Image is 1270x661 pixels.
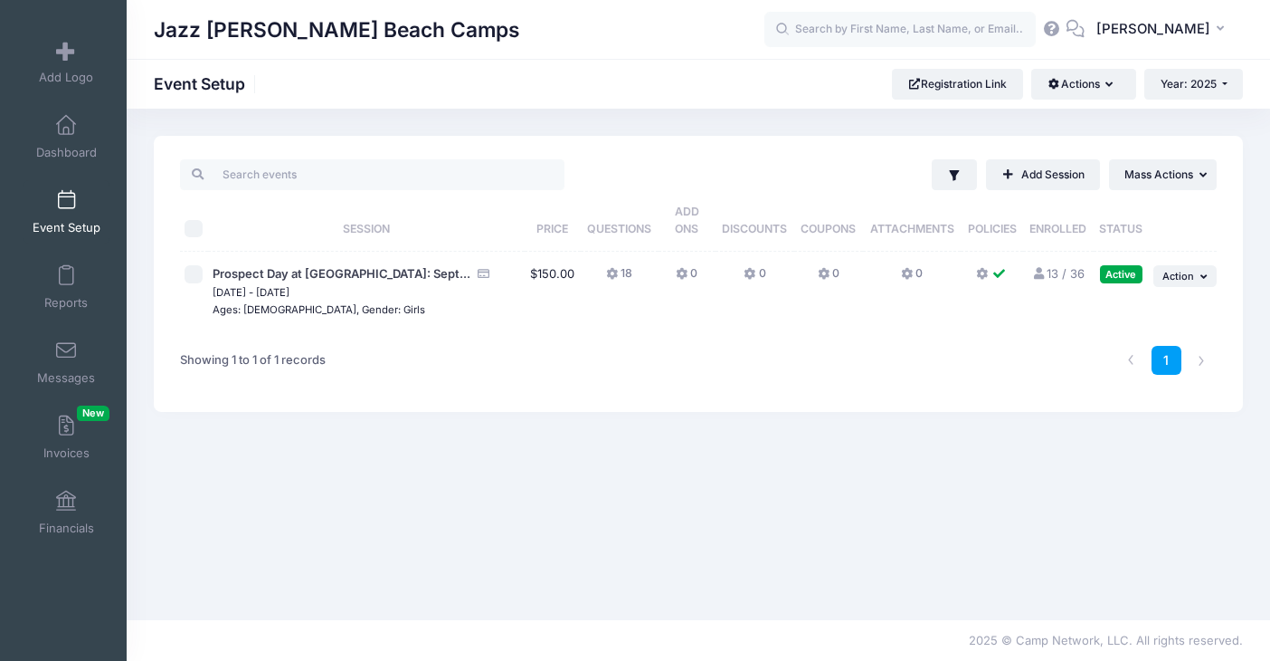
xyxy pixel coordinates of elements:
[764,12,1036,48] input: Search by First Name, Last Name, or Email...
[969,633,1243,647] span: 2025 © Camp Network, LLC. All rights reserved.
[1144,69,1243,100] button: Year: 2025
[213,286,289,299] small: [DATE] - [DATE]
[818,265,839,292] button: 0
[154,9,520,51] h1: Jazz [PERSON_NAME] Beach Camps
[33,220,100,235] span: Event Setup
[24,481,109,544] a: Financials
[24,30,109,93] a: Add Logo
[1031,69,1135,100] button: Actions
[24,105,109,168] a: Dashboard
[24,330,109,394] a: Messages
[676,265,697,292] button: 0
[659,190,716,252] th: Add Ons
[606,265,632,292] button: 18
[587,222,651,235] span: Questions
[1096,19,1210,39] span: [PERSON_NAME]
[892,69,1023,100] a: Registration Link
[180,159,564,190] input: Search events
[1094,190,1149,252] th: Status
[1100,265,1142,283] div: Active
[24,255,109,319] a: Reports
[525,252,581,332] td: $150.00
[44,295,88,311] span: Reports
[794,190,863,252] th: Coupons
[801,222,856,235] span: Coupons
[39,70,93,85] span: Add Logo
[525,190,581,252] th: Price
[863,190,962,252] th: Attachments
[1161,77,1217,91] span: Year: 2025
[77,406,109,421] span: New
[716,190,794,252] th: Discounts
[870,222,954,235] span: Attachments
[213,303,425,316] small: Ages: [DEMOGRAPHIC_DATA], Gender: Girls
[36,145,97,160] span: Dashboard
[968,222,1017,235] span: Policies
[1032,266,1085,281] a: 13 / 36
[1109,159,1217,190] button: Mass Actions
[37,370,95,386] span: Messages
[1152,346,1181,376] a: 1
[1162,270,1194,283] span: Action
[39,521,94,536] span: Financials
[477,268,491,280] i: Accepting Credit Card Payments
[213,266,470,281] span: Prospect Day at [GEOGRAPHIC_DATA]: Sept...
[986,159,1100,190] a: Add Session
[1085,9,1243,51] button: [PERSON_NAME]
[24,406,109,469] a: InvoicesNew
[208,190,524,252] th: Session
[43,445,90,461] span: Invoices
[901,265,923,292] button: 0
[675,205,699,235] span: Add Ons
[961,190,1022,252] th: Policies
[180,340,326,381] div: Showing 1 to 1 of 1 records
[24,180,109,244] a: Event Setup
[744,265,765,292] button: 0
[581,190,659,252] th: Questions
[154,74,261,93] h1: Event Setup
[1153,265,1217,287] button: Action
[722,222,787,235] span: Discounts
[1124,168,1193,181] span: Mass Actions
[1023,190,1094,252] th: Enrolled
